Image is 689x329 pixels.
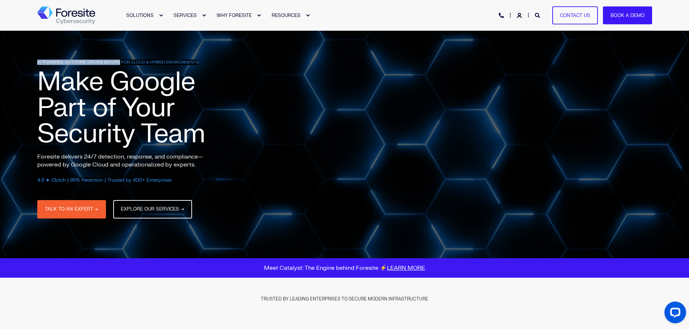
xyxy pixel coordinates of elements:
[261,296,428,302] span: TRUSTED BY LEADING ENTERPRISES TO SECURE MODERN INFRASTRUCTURE
[37,200,106,218] a: TALK TO AN EXPERT →
[202,13,206,18] div: Expand SERVICES
[552,6,598,25] a: Contact Us
[37,7,95,25] img: Foresite logo, a hexagon shape of blues with a directional arrow to the right hand side, and the ...
[37,60,199,65] span: AI-POWERED, OUTCOME-DRIVEN SECOPS FOR CLOUD & HYBRID ENVIRONMENTS
[159,13,163,18] div: Expand SOLUTIONS
[37,7,95,25] a: Back to Home
[659,299,689,329] iframe: LiveChat chat widget
[272,12,301,18] span: RESOURCES
[387,264,425,272] a: LEARN MORE
[264,264,425,272] span: Meet Catalyst: The Engine behind Foresite ⚡️
[126,12,154,18] span: SOLUTIONS
[257,13,261,18] div: Expand WHY FORESITE
[113,200,192,218] a: EXPLORE OUR SERVICES →
[603,6,652,25] a: Book a Demo
[306,13,310,18] div: Expand RESOURCES
[37,65,205,151] span: Make Google Part of Your Security Team
[535,12,541,18] a: Open Search
[517,12,523,18] a: Login
[37,177,172,183] span: 4.9 ★ Clutch | 95% Retention | Trusted by 400+ Enterprises
[217,12,252,18] span: WHY FORESITE
[37,153,218,169] p: Foresite delivers 24/7 detection, response, and compliance—powered by Google Cloud and operationa...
